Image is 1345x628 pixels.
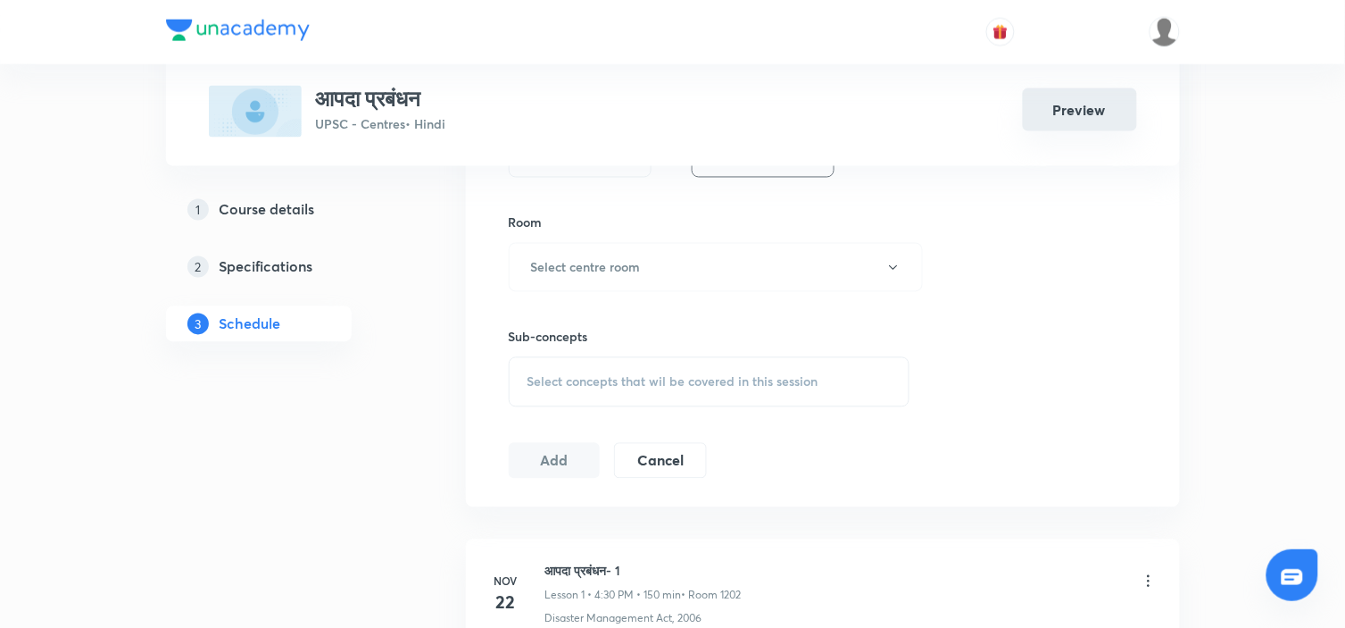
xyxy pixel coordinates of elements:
[166,20,310,46] a: Company Logo
[509,443,601,479] button: Add
[166,192,409,228] a: 1Course details
[1150,17,1180,47] img: Abhijeet Srivastav
[166,249,409,285] a: 2Specifications
[187,314,209,335] p: 3
[220,199,315,221] h5: Course details
[316,86,446,112] h3: आपदा प्रबंधन
[509,214,543,232] h6: Room
[1023,88,1137,131] button: Preview
[316,115,446,134] p: UPSC - Centres • Hindi
[220,314,281,335] h5: Schedule
[531,258,641,277] h6: Select centre room
[545,562,742,581] h6: आपदा प्रबंधन- 1
[166,20,310,41] img: Company Logo
[187,199,209,221] p: 1
[220,256,313,278] h5: Specifications
[488,590,524,616] h4: 22
[545,588,682,604] p: Lesson 1 • 4:30 PM • 150 min
[682,588,742,604] p: • Room 1202
[614,443,706,479] button: Cancel
[545,611,702,627] p: Disaster Management Act, 2006
[527,375,818,389] span: Select concepts that wil be covered in this session
[992,24,1009,40] img: avatar
[509,328,910,347] h6: Sub-concepts
[209,86,302,138] img: 1E2CC6B2-2AA6-41CC-834A-DDE1EAA3914B_plus.png
[986,18,1015,46] button: avatar
[187,256,209,278] p: 2
[488,574,524,590] h6: Nov
[509,243,923,292] button: Select centre room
